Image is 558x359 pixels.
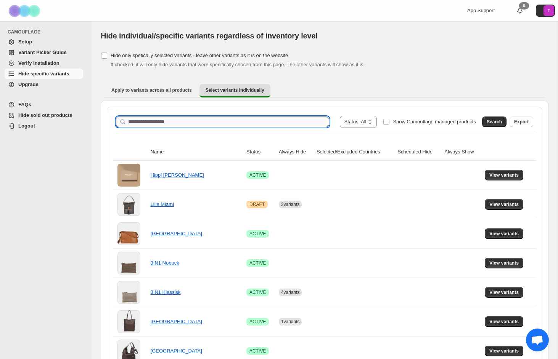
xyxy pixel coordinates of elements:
span: View variants [489,172,519,178]
text: T [548,8,550,13]
span: Avatar with initials T [544,5,554,16]
img: Stockholm [117,310,140,333]
span: View variants [489,319,519,325]
span: ACTIVE [249,231,266,237]
span: Show Camouflage managed products [393,119,476,124]
span: Hide individual/specific variants regardless of inventory level [101,32,318,40]
th: Name [148,144,244,161]
span: View variants [489,260,519,266]
span: ACTIVE [249,319,266,325]
button: Export [510,116,533,127]
a: 3IN1 Klassisk [151,289,181,295]
span: Export [514,119,529,125]
button: View variants [485,170,523,180]
th: Always Hide [277,144,314,161]
button: View variants [485,199,523,210]
img: 3IN1 Nobuck [117,252,140,274]
a: 3IN1 Nobuck [151,260,179,266]
button: Select variants individually [199,84,270,97]
div: 0 [519,2,529,10]
button: Search [482,116,507,127]
th: Status [244,144,277,161]
span: Hide only spefically selected variants - leave other variants as it is on the website [111,53,288,58]
button: View variants [485,346,523,356]
span: ACTIVE [249,260,266,266]
img: 3IN1 Klassisk [117,281,140,304]
span: 4 variants [281,290,300,295]
th: Selected/Excluded Countries [314,144,395,161]
a: [GEOGRAPHIC_DATA] [151,348,202,354]
span: Search [487,119,502,125]
span: View variants [489,231,519,237]
a: Lille Miami [151,201,174,207]
div: Open chat [526,329,549,351]
span: ACTIVE [249,289,266,295]
a: Setup [5,37,83,47]
span: Apply to variants across all products [111,87,192,93]
span: View variants [489,348,519,354]
button: View variants [485,258,523,268]
a: FAQs [5,99,83,110]
span: FAQs [18,102,31,107]
a: Upgrade [5,79,83,90]
span: Hide specific variants [18,71,69,77]
span: Hide sold out products [18,112,72,118]
span: Logout [18,123,35,129]
img: Lille Miami [117,193,140,216]
span: ACTIVE [249,172,266,178]
button: Avatar with initials T [536,5,555,17]
a: Verify Installation [5,58,83,69]
span: View variants [489,201,519,207]
a: Logout [5,121,83,131]
span: Variant Picker Guide [18,49,66,55]
span: If checked, it will only hide variants that were specifically chosen from this page. The other va... [111,62,365,67]
button: View variants [485,287,523,298]
a: Hide sold out products [5,110,83,121]
span: App Support [467,8,495,13]
img: Hippi Grace Gavekort [117,164,140,187]
span: Select variants individually [206,87,264,93]
span: Setup [18,39,32,45]
a: [GEOGRAPHIC_DATA] [151,231,202,236]
img: Barcelona [117,222,140,245]
button: Apply to variants across all products [105,84,198,96]
button: View variants [485,228,523,239]
a: Hide specific variants [5,69,83,79]
span: ACTIVE [249,348,266,354]
a: [GEOGRAPHIC_DATA] [151,319,202,324]
a: 0 [516,7,524,14]
img: Camouflage [6,0,44,21]
span: CAMOUFLAGE [8,29,86,35]
a: Variant Picker Guide [5,47,83,58]
th: Scheduled Hide [395,144,442,161]
span: Upgrade [18,81,39,87]
th: Always Show [442,144,482,161]
span: Verify Installation [18,60,59,66]
a: Hippi [PERSON_NAME] [151,172,204,178]
span: DRAFT [249,201,265,207]
span: 1 variants [281,319,300,324]
span: View variants [489,289,519,295]
button: View variants [485,316,523,327]
span: 3 variants [281,202,300,207]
